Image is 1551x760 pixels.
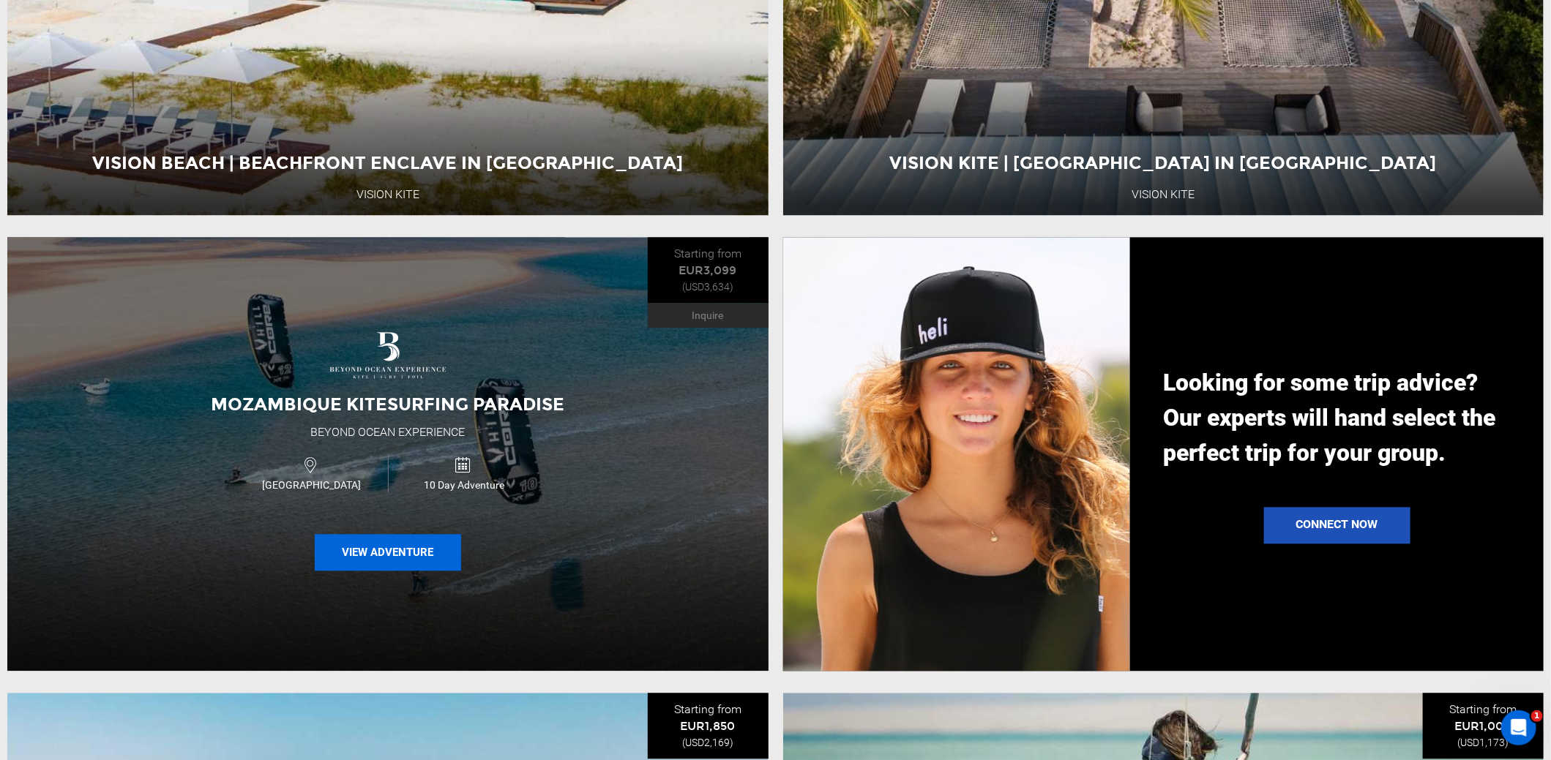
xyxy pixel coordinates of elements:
span: 10 Day Adventure [389,478,540,492]
span: [GEOGRAPHIC_DATA] [236,478,388,492]
div: Beyond Ocean Experience [310,424,465,441]
iframe: Intercom live chat [1501,710,1536,745]
img: images [329,326,446,385]
span: Mozambique Kitesurfing Paradise [211,394,564,415]
a: Connect Now [1264,507,1410,543]
button: View Adventure [315,534,461,571]
span: 1 [1531,710,1543,722]
p: Looking for some trip advice? Our experts will hand select the perfect trip for your group. [1163,365,1511,470]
